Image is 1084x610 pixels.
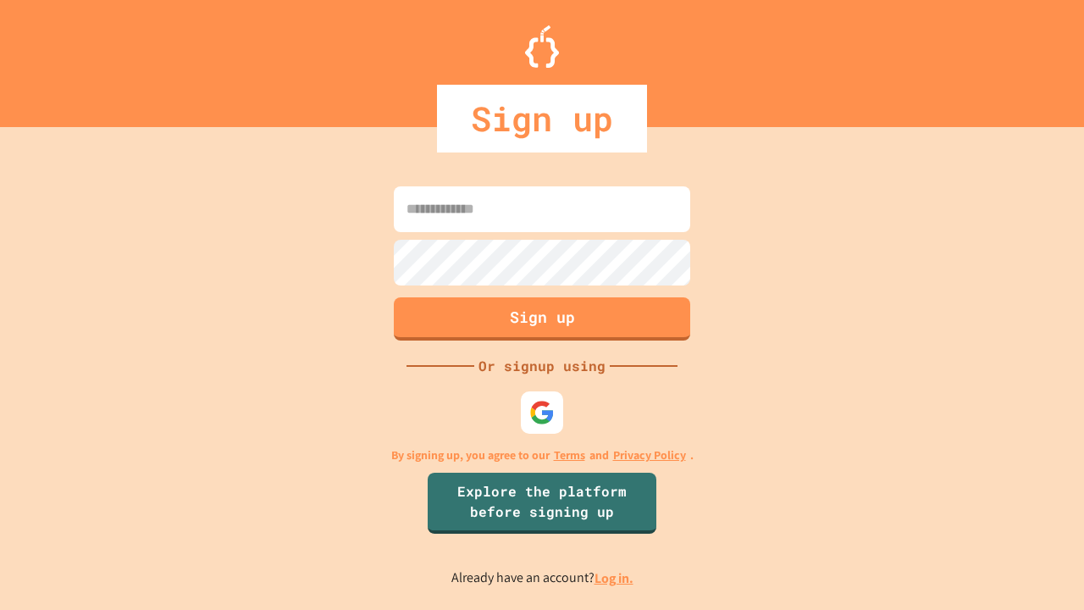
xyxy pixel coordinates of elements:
[613,446,686,464] a: Privacy Policy
[474,356,610,376] div: Or signup using
[554,446,585,464] a: Terms
[394,297,690,341] button: Sign up
[391,446,694,464] p: By signing up, you agree to our and .
[529,400,555,425] img: google-icon.svg
[437,85,647,152] div: Sign up
[595,569,633,587] a: Log in.
[428,473,656,534] a: Explore the platform before signing up
[451,568,633,589] p: Already have an account?
[525,25,559,68] img: Logo.svg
